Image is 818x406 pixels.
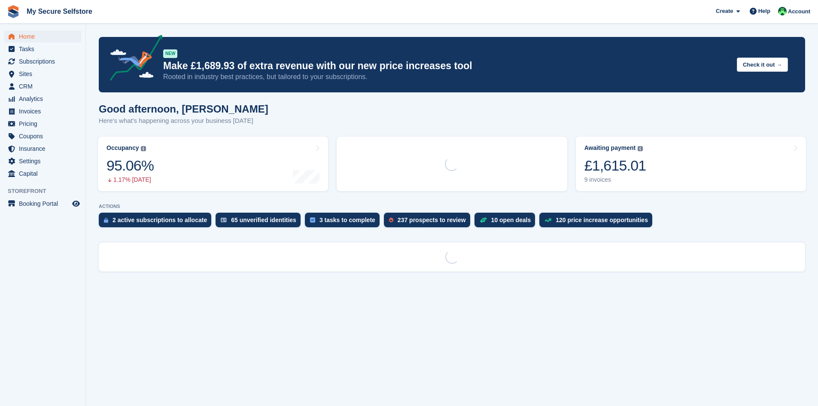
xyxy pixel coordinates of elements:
div: 120 price increase opportunities [556,217,648,223]
a: menu [4,43,81,55]
a: 10 open deals [474,213,540,232]
span: Coupons [19,130,70,142]
a: menu [4,155,81,167]
div: 1.17% [DATE] [106,176,154,183]
a: 237 prospects to review [384,213,474,232]
a: menu [4,143,81,155]
span: Home [19,31,70,43]
a: 65 unverified identities [216,213,305,232]
div: 2 active subscriptions to allocate [113,217,207,223]
a: 3 tasks to complete [305,213,384,232]
p: Make £1,689.93 of extra revenue with our new price increases tool [163,60,730,72]
a: Occupancy 95.06% 1.17% [DATE] [98,137,328,191]
span: Invoices [19,105,70,117]
img: task-75834270c22a3079a89374b754ae025e5fb1db73e45f91037f5363f120a921f8.svg [310,217,315,223]
a: menu [4,105,81,117]
div: Occupancy [106,144,139,152]
span: CRM [19,80,70,92]
p: ACTIONS [99,204,805,209]
div: NEW [163,49,177,58]
span: Analytics [19,93,70,105]
p: Rooted in industry best practices, but tailored to your subscriptions. [163,72,730,82]
a: menu [4,130,81,142]
img: icon-info-grey-7440780725fd019a000dd9b08b2336e03edf1995a4989e88bcd33f0948082b44.svg [638,146,643,151]
img: prospect-51fa495bee0391a8d652442698ab0144808aea92771e9ea1ae160a38d050c398.svg [389,217,393,223]
span: Capital [19,168,70,180]
a: menu [4,80,81,92]
img: price-adjustments-announcement-icon-8257ccfd72463d97f412b2fc003d46551f7dbcb40ab6d574587a9cd5c0d94... [103,35,163,84]
div: 9 invoices [584,176,646,183]
div: £1,615.01 [584,157,646,174]
div: 237 prospects to review [398,217,466,223]
a: menu [4,198,81,210]
a: menu [4,68,81,80]
h1: Good afternoon, [PERSON_NAME] [99,103,268,115]
span: Create [716,7,733,15]
img: stora-icon-8386f47178a22dfd0bd8f6a31ec36ba5ce8667c1dd55bd0f319d3a0aa187defe.svg [7,5,20,18]
a: menu [4,93,81,105]
img: icon-info-grey-7440780725fd019a000dd9b08b2336e03edf1995a4989e88bcd33f0948082b44.svg [141,146,146,151]
div: 3 tasks to complete [319,217,375,223]
img: price_increase_opportunities-93ffe204e8149a01c8c9dc8f82e8f89637d9d84a8eef4429ea346261dce0b2c0.svg [544,218,551,222]
span: Storefront [8,187,85,195]
div: 95.06% [106,157,154,174]
img: verify_identity-adf6edd0f0f0b5bbfe63781bf79b02c33cf7c696d77639b501bdc392416b5a36.svg [221,217,227,223]
a: 2 active subscriptions to allocate [99,213,216,232]
a: menu [4,168,81,180]
span: Subscriptions [19,55,70,67]
span: Sites [19,68,70,80]
span: Pricing [19,118,70,130]
div: 65 unverified identities [231,217,296,223]
div: 10 open deals [491,217,531,223]
span: Account [788,7,810,16]
a: menu [4,118,81,130]
span: Help [758,7,770,15]
span: Settings [19,155,70,167]
a: menu [4,31,81,43]
img: deal-1b604bf984904fb50ccaf53a9ad4b4a5d6e5aea283cecdc64d6e3604feb123c2.svg [480,217,487,223]
p: Here's what's happening across your business [DATE] [99,116,268,126]
button: Check it out → [737,58,788,72]
a: menu [4,55,81,67]
img: active_subscription_to_allocate_icon-d502201f5373d7db506a760aba3b589e785aa758c864c3986d89f69b8ff3... [104,217,108,223]
a: My Secure Selfstore [23,4,96,18]
a: Awaiting payment £1,615.01 9 invoices [576,137,806,191]
a: Preview store [71,198,81,209]
span: Insurance [19,143,70,155]
a: 120 price increase opportunities [539,213,657,232]
span: Tasks [19,43,70,55]
img: Vickie Wedge [778,7,787,15]
div: Awaiting payment [584,144,636,152]
span: Booking Portal [19,198,70,210]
